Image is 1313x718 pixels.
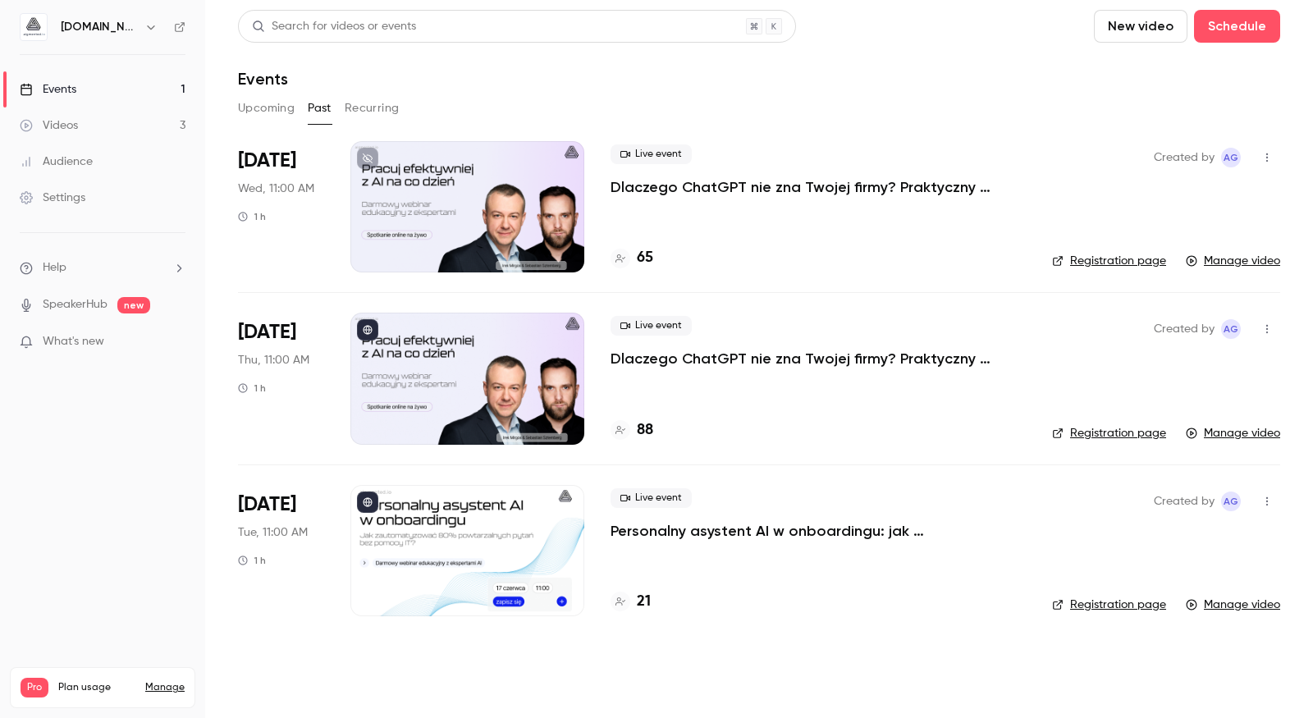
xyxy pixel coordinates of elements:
[1186,425,1280,441] a: Manage video
[611,488,692,508] span: Live event
[43,333,104,350] span: What's new
[238,492,296,518] span: [DATE]
[1224,319,1238,339] span: AG
[43,296,108,313] a: SpeakerHub
[1154,492,1215,511] span: Created by
[1221,148,1241,167] span: Aleksandra Grabarska
[238,554,266,567] div: 1 h
[611,349,1026,368] a: Dlaczego ChatGPT nie zna Twojej firmy? Praktyczny przewodnik przygotowania wiedzy firmowej jako k...
[637,419,653,441] h4: 88
[1094,10,1187,43] button: New video
[238,210,266,223] div: 1 h
[1224,492,1238,511] span: AG
[238,141,324,272] div: Aug 13 Wed, 11:00 AM (Europe/Warsaw)
[611,177,1026,197] a: Dlaczego ChatGPT nie zna Twojej firmy? Praktyczny przewodnik przygotowania wiedzy firmowej jako k...
[58,681,135,694] span: Plan usage
[1052,597,1166,613] a: Registration page
[20,259,185,277] li: help-dropdown-opener
[1221,319,1241,339] span: Aleksandra Grabarska
[238,485,324,616] div: Jun 17 Tue, 11:00 AM (Europe/Berlin)
[238,382,266,395] div: 1 h
[238,69,288,89] h1: Events
[611,591,651,613] a: 21
[61,19,138,35] h6: [DOMAIN_NAME]
[345,95,400,121] button: Recurring
[637,591,651,613] h4: 21
[21,678,48,697] span: Pro
[20,153,93,170] div: Audience
[1052,425,1166,441] a: Registration page
[20,117,78,134] div: Videos
[1221,492,1241,511] span: Aleksandra Grabarska
[1154,319,1215,339] span: Created by
[238,319,296,345] span: [DATE]
[238,181,314,197] span: Wed, 11:00 AM
[1186,597,1280,613] a: Manage video
[308,95,332,121] button: Past
[611,521,1026,541] a: Personalny asystent AI w onboardingu: jak zautomatyzować 80% powtarzalnych pytań bez pomocy IT?
[238,352,309,368] span: Thu, 11:00 AM
[20,81,76,98] div: Events
[238,148,296,174] span: [DATE]
[238,524,308,541] span: Tue, 11:00 AM
[20,190,85,206] div: Settings
[611,247,653,269] a: 65
[611,144,692,164] span: Live event
[238,313,324,444] div: Jul 31 Thu, 11:00 AM (Europe/Warsaw)
[1186,253,1280,269] a: Manage video
[238,95,295,121] button: Upcoming
[1052,253,1166,269] a: Registration page
[611,316,692,336] span: Live event
[43,259,66,277] span: Help
[637,247,653,269] h4: 65
[611,419,653,441] a: 88
[145,681,185,694] a: Manage
[117,297,150,313] span: new
[1154,148,1215,167] span: Created by
[1194,10,1280,43] button: Schedule
[21,14,47,40] img: aigmented.io
[1224,148,1238,167] span: AG
[252,18,416,35] div: Search for videos or events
